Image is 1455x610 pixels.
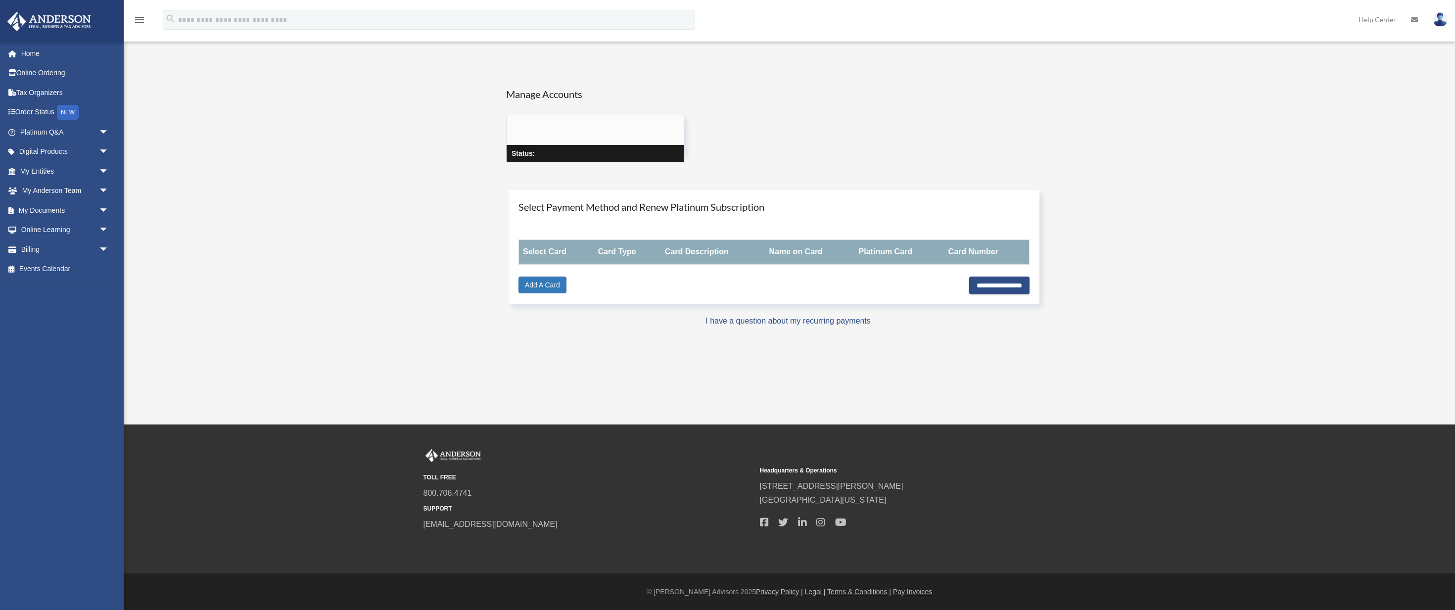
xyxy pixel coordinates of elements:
[518,200,1030,214] h4: Select Payment Method and Renew Platinum Subscription
[661,240,765,265] th: Card Description
[124,586,1455,598] div: © [PERSON_NAME] Advisors 2025
[99,200,119,221] span: arrow_drop_down
[99,181,119,201] span: arrow_drop_down
[7,220,124,240] a: Online Learningarrow_drop_down
[7,122,124,142] a: Platinum Q&Aarrow_drop_down
[7,44,124,63] a: Home
[594,240,661,265] th: Card Type
[1433,12,1448,27] img: User Pic
[705,317,871,325] a: I have a question about my recurring payments
[7,142,124,162] a: Digital Productsarrow_drop_down
[165,13,176,24] i: search
[519,240,594,265] th: Select Card
[134,14,145,26] i: menu
[423,489,472,497] a: 800.706.4741
[760,466,1089,476] small: Headquarters & Operations
[518,277,566,293] a: Add A Card
[7,181,124,201] a: My Anderson Teamarrow_drop_down
[506,87,684,101] h4: Manage Accounts
[7,102,124,123] a: Order StatusNEW
[7,63,124,83] a: Online Ordering
[99,220,119,240] span: arrow_drop_down
[99,239,119,260] span: arrow_drop_down
[7,83,124,102] a: Tax Organizers
[423,449,483,462] img: Anderson Advisors Platinum Portal
[855,240,944,265] th: Platinum Card
[827,588,891,596] a: Terms & Conditions |
[423,520,558,528] a: [EMAIL_ADDRESS][DOMAIN_NAME]
[805,588,826,596] a: Legal |
[756,588,803,596] a: Privacy Policy |
[423,504,753,514] small: SUPPORT
[893,588,932,596] a: Pay Invoices
[57,105,79,120] div: NEW
[7,259,124,279] a: Events Calendar
[99,142,119,162] span: arrow_drop_down
[4,12,94,31] img: Anderson Advisors Platinum Portal
[512,149,535,157] strong: Status:
[7,200,124,220] a: My Documentsarrow_drop_down
[765,240,855,265] th: Name on Card
[99,122,119,142] span: arrow_drop_down
[760,496,887,504] a: [GEOGRAPHIC_DATA][US_STATE]
[760,482,903,490] a: [STREET_ADDRESS][PERSON_NAME]
[99,161,119,182] span: arrow_drop_down
[7,239,124,259] a: Billingarrow_drop_down
[423,472,753,483] small: TOLL FREE
[134,17,145,26] a: menu
[944,240,1029,265] th: Card Number
[7,161,124,181] a: My Entitiesarrow_drop_down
